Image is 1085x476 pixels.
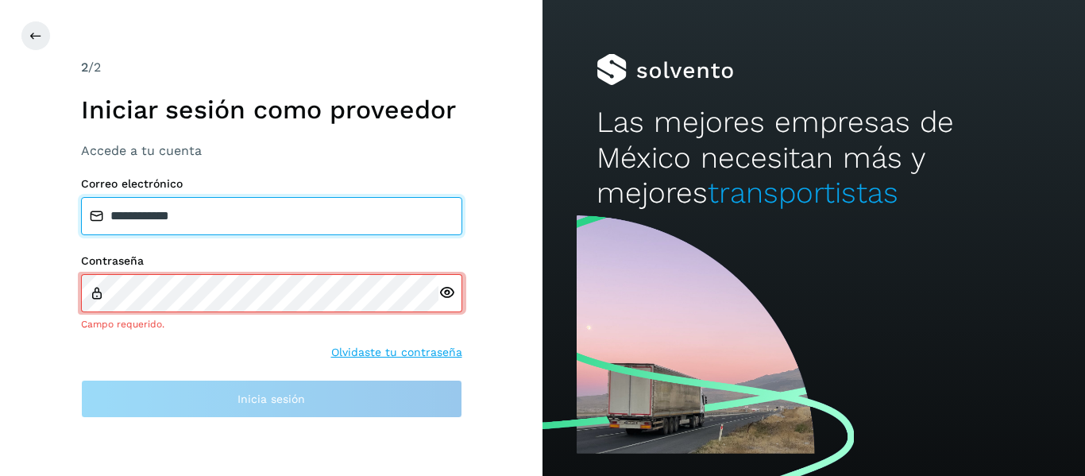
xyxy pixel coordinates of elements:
[81,60,88,75] span: 2
[81,317,462,331] div: Campo requerido.
[597,105,1030,211] h2: Las mejores empresas de México necesitan más y mejores
[81,58,462,77] div: /2
[331,344,462,361] a: Olvidaste tu contraseña
[81,143,462,158] h3: Accede a tu cuenta
[237,393,305,404] span: Inicia sesión
[708,176,898,210] span: transportistas
[81,380,462,418] button: Inicia sesión
[81,254,462,268] label: Contraseña
[81,95,462,125] h1: Iniciar sesión como proveedor
[81,177,462,191] label: Correo electrónico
